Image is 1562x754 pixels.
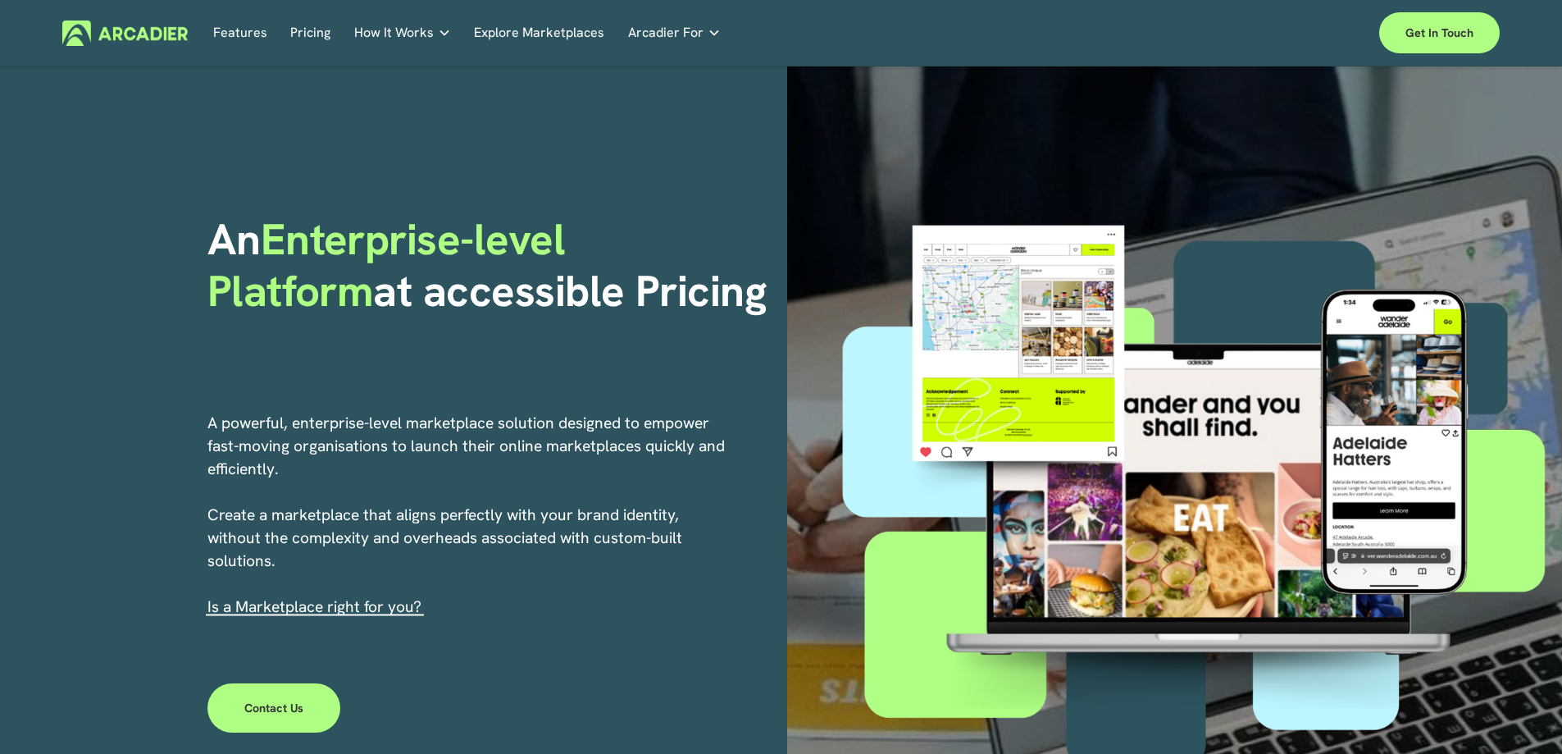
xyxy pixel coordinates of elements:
a: Contact Us [207,683,341,733]
p: A powerful, enterprise-level marketplace solution designed to empower fast-moving organisations t... [207,412,727,619]
span: How It Works [354,21,434,44]
a: Features [213,21,267,46]
span: Enterprise-level Platform [207,211,576,318]
a: menú desplegable de carpetas [354,21,451,46]
a: Get in touch [1379,12,1500,53]
img: Arcadier [62,21,188,46]
span: Arcadier For [628,21,704,44]
a: menú desplegable de carpetas [628,21,721,46]
span: I [207,596,421,617]
a: s a Marketplace right for you? [212,596,421,617]
a: Pricing [290,21,330,46]
h1: An at accessible Pricing [207,214,776,317]
a: Explore Marketplaces [474,21,604,46]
